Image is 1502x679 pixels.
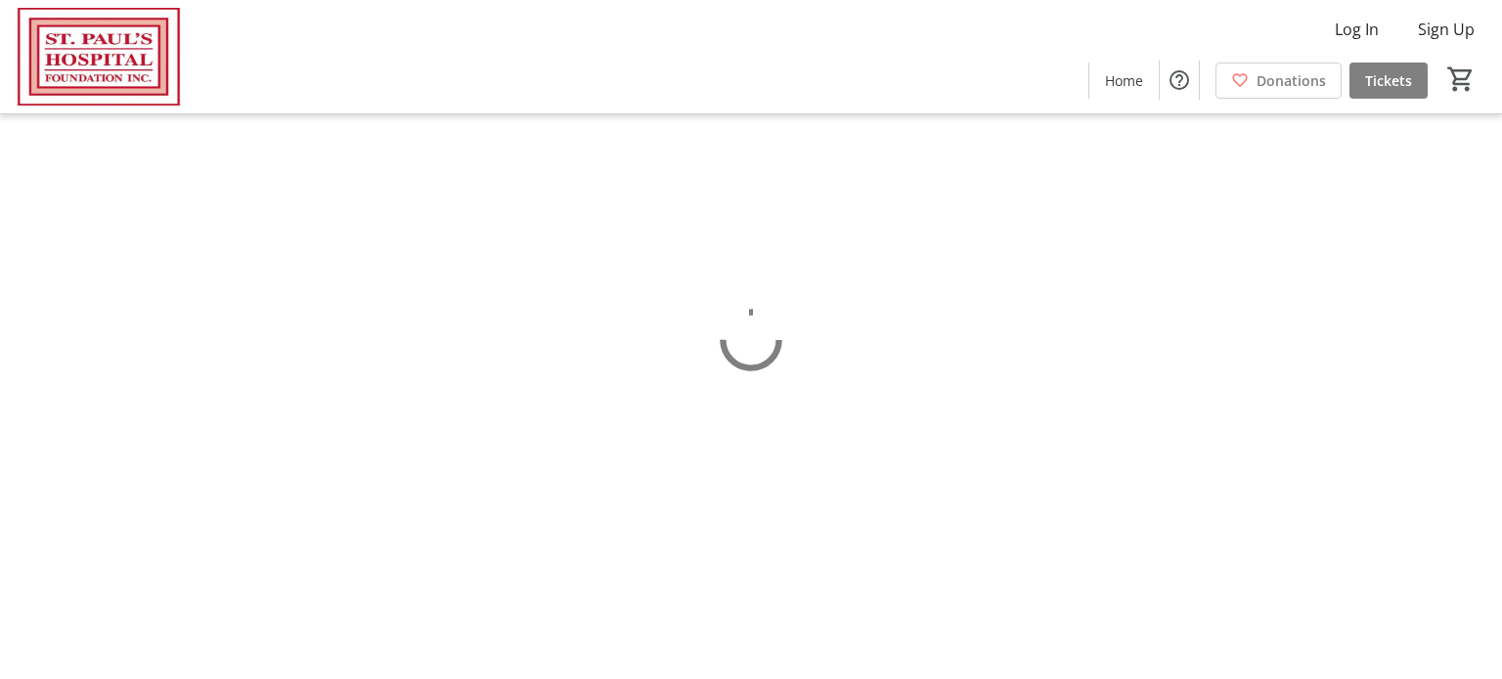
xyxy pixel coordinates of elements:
[12,8,186,106] img: St. Paul's Hospital Foundation's Logo
[1365,70,1412,91] span: Tickets
[1418,18,1475,41] span: Sign Up
[1105,70,1143,91] span: Home
[1319,14,1394,45] button: Log In
[1443,62,1479,97] button: Cart
[1402,14,1490,45] button: Sign Up
[1257,70,1326,91] span: Donations
[1215,63,1342,99] a: Donations
[1089,63,1159,99] a: Home
[1160,61,1199,100] button: Help
[1335,18,1379,41] span: Log In
[1349,63,1428,99] a: Tickets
